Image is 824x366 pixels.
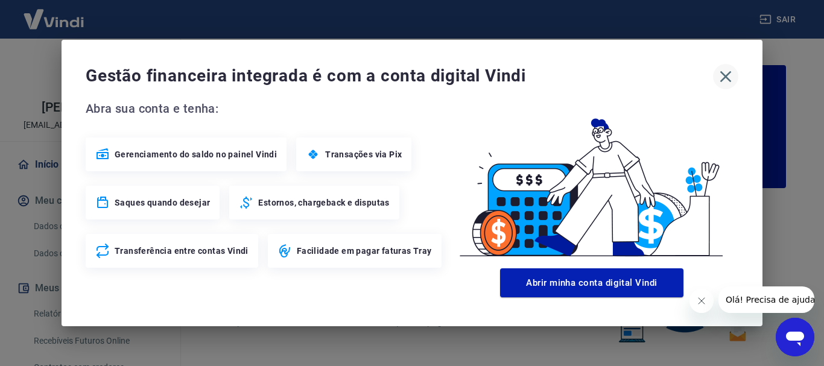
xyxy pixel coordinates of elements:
[115,148,277,160] span: Gerenciamento do saldo no painel Vindi
[297,245,432,257] span: Facilidade em pagar faturas Tray
[86,64,713,88] span: Gestão financeira integrada é com a conta digital Vindi
[776,318,814,356] iframe: Botão para abrir a janela de mensagens
[689,289,714,313] iframe: Fechar mensagem
[258,197,389,209] span: Estornos, chargeback e disputas
[500,268,683,297] button: Abrir minha conta digital Vindi
[325,148,402,160] span: Transações via Pix
[115,245,249,257] span: Transferência entre contas Vindi
[115,197,210,209] span: Saques quando desejar
[718,286,814,313] iframe: Mensagem da empresa
[86,99,445,118] span: Abra sua conta e tenha:
[7,8,101,18] span: Olá! Precisa de ajuda?
[445,99,738,263] img: Good Billing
